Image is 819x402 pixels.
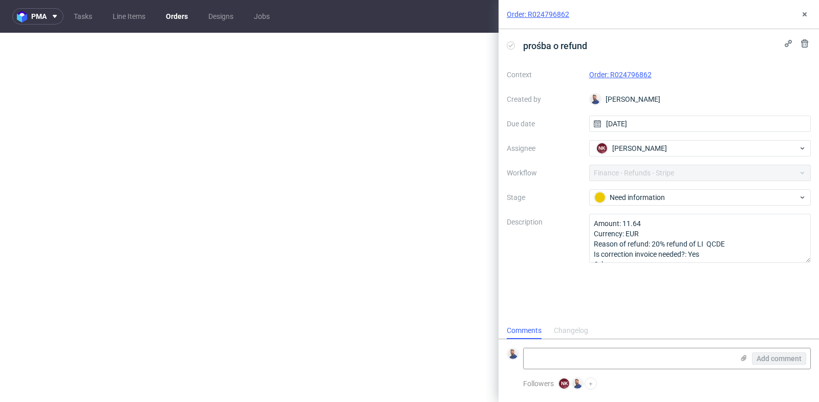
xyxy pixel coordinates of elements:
label: Context [507,69,581,81]
a: Order: R024796862 [589,71,652,79]
div: Need information [594,192,798,203]
label: Created by [507,93,581,105]
label: Assignee [507,142,581,154]
img: Michał Rachański [508,349,518,359]
button: pma [12,8,63,25]
button: + [585,377,597,390]
span: pma [31,13,47,20]
label: Workflow [507,167,581,179]
label: Due date [507,118,581,130]
a: Line Items [106,8,152,25]
span: [PERSON_NAME] [612,143,667,153]
a: Jobs [248,8,276,25]
span: prośba o refund [519,37,591,54]
img: logo [17,11,31,23]
textarea: Amount: 11.64 Currency: EUR Reason of refund: 20% refund of LI QCDE Is correction invoice needed?... [589,214,811,263]
a: Designs [202,8,240,25]
label: Stage [507,191,581,204]
a: Tasks [68,8,98,25]
img: Michał Rachański [572,378,583,389]
label: Description [507,216,581,261]
a: Orders [160,8,194,25]
a: Order: R024796862 [507,9,569,19]
figcaption: NK [597,143,607,153]
span: Followers [523,379,554,388]
figcaption: NK [559,378,569,389]
img: Michał Rachański [590,94,600,104]
div: [PERSON_NAME] [589,91,811,107]
div: Changelog [554,323,588,339]
div: Comments [507,323,542,339]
